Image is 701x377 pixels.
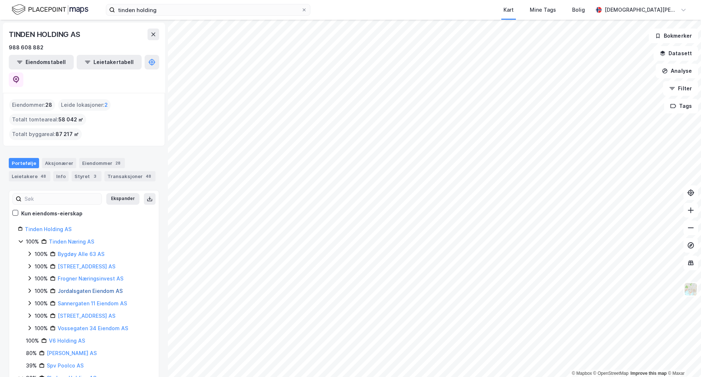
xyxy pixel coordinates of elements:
[593,371,629,376] a: OpenStreetMap
[35,262,48,271] div: 100%
[77,55,142,69] button: Leietakertabell
[58,288,123,294] a: Jordalsgaten Eiendom AS
[22,193,101,204] input: Søk
[631,371,667,376] a: Improve this map
[55,130,79,139] span: 87 217 ㎡
[656,64,698,78] button: Analyse
[9,29,82,40] div: TINDEN HOLDING AS
[144,173,153,180] div: 48
[35,324,48,333] div: 100%
[91,173,99,180] div: 3
[26,237,39,246] div: 100%
[9,55,74,69] button: Eiendomstabell
[114,159,122,167] div: 28
[21,209,83,218] div: Kun eiendoms-eierskap
[58,275,123,282] a: Frogner Næringsinvest AS
[35,287,48,295] div: 100%
[47,350,97,356] a: [PERSON_NAME] AS
[26,349,37,358] div: 80%
[47,362,84,369] a: Spv Poolco AS
[26,361,37,370] div: 39%
[58,263,115,269] a: [STREET_ADDRESS] AS
[115,4,301,15] input: Søk på adresse, matrikkel, gårdeiere, leietakere eller personer
[12,3,88,16] img: logo.f888ab2527a4732fd821a326f86c7f29.svg
[45,101,52,109] span: 28
[49,338,85,344] a: V6 Holding AS
[26,336,39,345] div: 100%
[9,171,50,181] div: Leietakere
[58,313,115,319] a: [STREET_ADDRESS] AS
[35,312,48,320] div: 100%
[35,299,48,308] div: 100%
[649,29,698,43] button: Bokmerker
[58,115,83,124] span: 58 042 ㎡
[605,5,678,14] div: [DEMOGRAPHIC_DATA][PERSON_NAME]
[25,226,72,232] a: Tinden Holding AS
[9,128,82,140] div: Totalt byggareal :
[664,99,698,113] button: Tags
[35,250,48,259] div: 100%
[9,114,86,125] div: Totalt tomteareal :
[58,325,128,331] a: Vossegaten 34 Eiendom AS
[572,371,592,376] a: Mapbox
[9,158,39,168] div: Portefølje
[58,300,127,306] a: Sannergaten 11 Eiendom AS
[664,342,701,377] iframe: Chat Widget
[58,251,104,257] a: Bygdøy Alle 63 AS
[503,5,514,14] div: Kart
[58,99,111,111] div: Leide lokasjoner :
[654,46,698,61] button: Datasett
[664,342,701,377] div: Kontrollprogram for chat
[663,81,698,96] button: Filter
[9,43,43,52] div: 988 608 882
[42,158,76,168] div: Aksjonærer
[49,238,94,245] a: Tinden Næring AS
[104,171,156,181] div: Transaksjoner
[106,193,139,205] button: Ekspander
[9,99,55,111] div: Eiendommer :
[39,173,47,180] div: 48
[53,171,69,181] div: Info
[79,158,125,168] div: Eiendommer
[35,274,48,283] div: 100%
[72,171,101,181] div: Styret
[572,5,585,14] div: Bolig
[530,5,556,14] div: Mine Tags
[684,282,698,296] img: Z
[104,101,108,109] span: 2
